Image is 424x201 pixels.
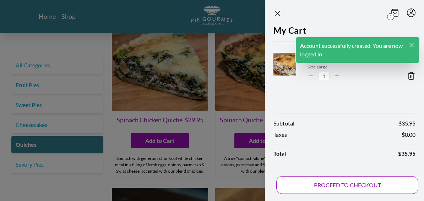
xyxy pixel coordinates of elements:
h1: Account successfully created. You are now logged in. [300,41,408,58]
button: Close panel [273,9,282,18]
span: $ 0.00 [402,130,415,139]
button: Menu [407,9,415,17]
span: $ 35.95 [398,149,415,158]
span: Subtotal [273,119,294,128]
button: PROCEED TO CHECKOUT [276,176,418,194]
span: Total [273,149,286,158]
span: Taxes [273,130,287,139]
span: $ 35.95 [398,119,415,128]
span: 1 [387,13,394,20]
img: Product Image [270,46,313,89]
h2: My Cart [273,24,415,41]
button: Close panel [408,41,415,49]
span: Size: Large [308,64,387,70]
